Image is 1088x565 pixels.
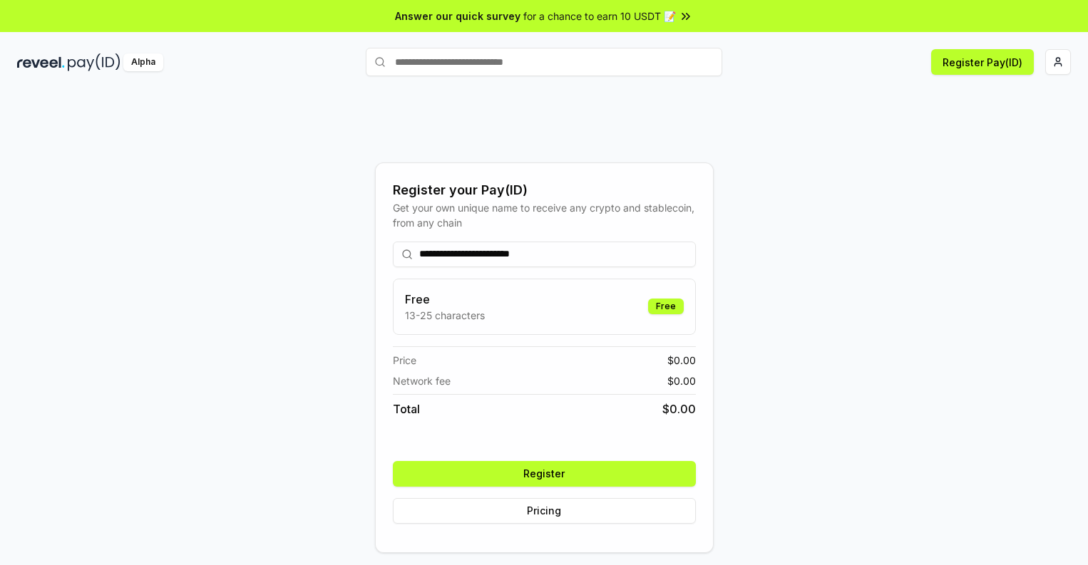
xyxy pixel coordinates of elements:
[395,9,520,24] span: Answer our quick survey
[393,498,696,524] button: Pricing
[393,200,696,230] div: Get your own unique name to receive any crypto and stablecoin, from any chain
[393,400,420,418] span: Total
[393,180,696,200] div: Register your Pay(ID)
[393,373,451,388] span: Network fee
[931,49,1034,75] button: Register Pay(ID)
[123,53,163,71] div: Alpha
[68,53,120,71] img: pay_id
[17,53,65,71] img: reveel_dark
[405,308,485,323] p: 13-25 characters
[393,353,416,368] span: Price
[662,400,696,418] span: $ 0.00
[405,291,485,308] h3: Free
[648,299,684,314] div: Free
[523,9,676,24] span: for a chance to earn 10 USDT 📝
[667,353,696,368] span: $ 0.00
[667,373,696,388] span: $ 0.00
[393,461,696,487] button: Register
